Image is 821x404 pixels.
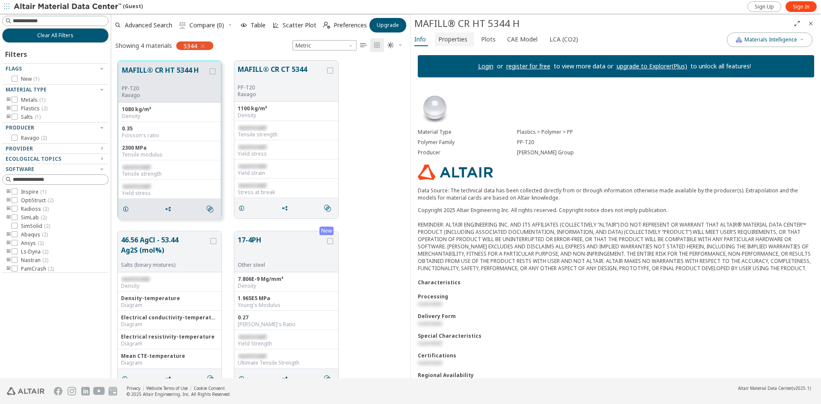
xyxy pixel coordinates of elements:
div: [PERSON_NAME]'s Ratio [238,321,335,328]
button: 17-4PH [238,235,325,262]
a: Cookie Consent [194,385,225,391]
div: Polymer Family [418,139,517,146]
button: Share [278,370,295,387]
i:  [387,42,394,49]
div: Mean CTE-temperature [121,353,218,360]
i: toogle group [6,114,12,121]
button: Producer [2,123,109,133]
i:  [179,22,186,29]
span: 5344 [183,42,197,50]
div: Plastics > Polymer > PP [517,129,814,136]
button: Table View [357,38,370,52]
span: Upgrade [377,22,399,29]
img: AI Copilot [735,36,742,43]
div: (v2025.1) [738,385,811,391]
span: restricted [122,183,150,190]
span: Metals [21,97,45,103]
div: PP-T20 [517,139,814,146]
div: Yield stress [238,150,335,157]
div: Young's Modulus [238,302,335,309]
span: ( 2 ) [41,105,47,112]
span: restricted [122,163,150,171]
div: Certifications [418,352,814,359]
span: SimLab [21,214,47,221]
span: LCA (CO2) [549,32,578,46]
button: Upgrade [369,18,406,32]
i: toogle group [6,105,12,112]
div: Ultimate Tensile Strength [238,360,335,366]
i: toogle group [6,214,12,221]
span: Abaqus [21,231,48,238]
div: Other steel [238,262,325,268]
span: Ls-Dyna [21,248,48,255]
span: Sign Up [755,3,774,10]
i: toogle group [6,231,12,238]
button: Software [2,164,109,174]
div: Delivery Form [418,313,814,320]
div: Copyright 2025 Altair Engineering Inc. All rights reserved. Copyright notice does not imply publi... [418,206,814,272]
span: restricted [238,143,266,150]
div: 1.965E5 MPa [238,295,335,302]
button: MAFILL® CR CT 5344 [238,64,325,84]
span: restricted [238,352,266,360]
span: restricted [238,182,266,189]
button: 46.56 AgCl - 53.44 Ag2S (mol%) [121,235,209,262]
span: restricted [418,339,442,347]
span: Nastran [21,257,48,264]
div: Unit System [292,40,357,50]
i: toogle group [6,189,12,195]
i:  [323,22,330,29]
span: ( 2 ) [48,265,54,272]
div: Electrical resistivity-temperature [121,333,218,340]
div: Salts (binary mixtures) [121,262,209,268]
p: to unlock all features! [687,62,754,71]
div: Poisson's ratio [122,132,217,139]
i:  [207,375,214,382]
span: ( 1 ) [35,113,41,121]
div: Diagram [121,340,218,347]
button: Similar search [320,200,338,217]
div: Yield strain [238,170,335,177]
span: restricted [238,162,266,170]
i:  [374,42,381,49]
span: restricted [238,333,266,340]
span: Altair Material Data Center [738,385,792,391]
img: Altair Engineering [7,387,44,395]
button: Share [161,201,179,218]
span: restricted [238,124,266,131]
button: Clear All Filters [2,28,109,43]
p: Ravago [238,91,325,98]
img: Altair Material Data Center [14,3,123,11]
span: Software [6,165,34,173]
span: Materials Intelligence [744,36,797,43]
div: New [319,227,334,235]
div: 7.806E-9 Mg/mm³ [238,276,335,283]
button: Similar search [320,370,338,387]
span: restricted [121,275,149,283]
button: Similar search [204,370,221,387]
div: grid [111,54,410,378]
div: Material Type [418,129,517,136]
div: MAFILL® CR HT 5344 H [414,17,790,30]
div: Showing 4 materials [115,41,172,50]
div: 0.27 [238,314,335,321]
div: 1100 kg/m³ [238,105,335,112]
span: Flags [6,65,22,72]
span: ( 2 ) [41,214,47,221]
div: Regional Availability [418,372,814,379]
span: restricted [418,359,442,366]
div: Yield stress [122,190,217,197]
div: Tensile modulus [122,151,217,158]
span: PamCrash [21,265,54,272]
button: Share [278,200,295,217]
span: ( 2 ) [42,257,48,264]
div: Density [238,283,335,289]
div: Density [121,283,218,289]
button: Theme [384,38,406,52]
div: Special Characteristics [418,332,814,339]
span: New [21,76,39,83]
p: to view more data or [550,62,617,71]
span: ( 1 ) [39,96,45,103]
span: Properties [438,32,467,46]
i: toogle group [6,257,12,264]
